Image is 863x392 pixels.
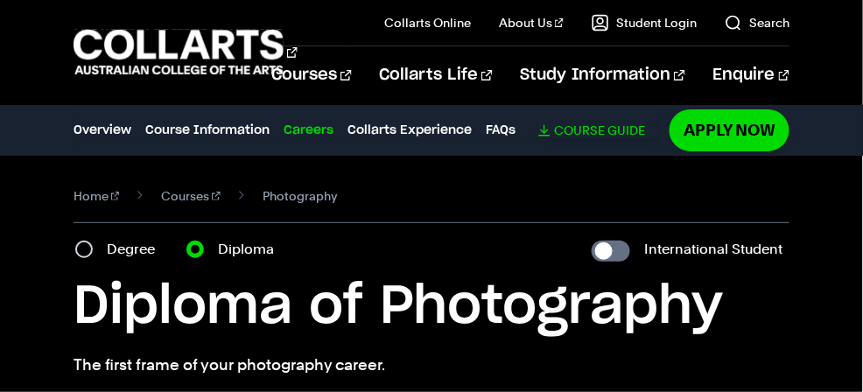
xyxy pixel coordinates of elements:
a: Course Guide [538,122,659,138]
a: Student Login [592,14,697,31]
a: Collarts Experience [347,121,473,140]
a: Search [725,14,789,31]
p: The first frame of your photography career. [74,353,789,377]
a: Apply Now [670,109,789,150]
h1: Diploma of Photography [74,276,789,339]
label: Degree [107,237,165,262]
a: Enquire [713,46,789,104]
a: Collarts Online [385,14,472,31]
div: Go to homepage [74,27,228,77]
label: International Student [644,237,782,262]
a: Courses [161,184,221,208]
a: About Us [500,14,565,31]
a: Careers [284,121,333,140]
label: Diploma [218,237,284,262]
a: Course Information [145,121,270,140]
a: Collarts Life [380,46,493,104]
a: Courses [271,46,351,104]
a: FAQs [487,121,516,140]
a: Home [74,184,120,208]
a: Study Information [521,46,685,104]
a: Overview [74,121,131,140]
span: Photography [263,184,337,208]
